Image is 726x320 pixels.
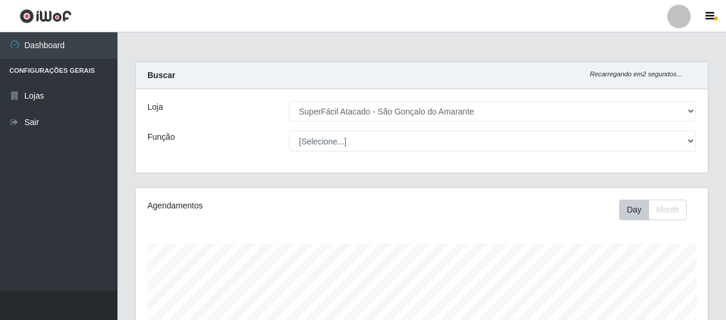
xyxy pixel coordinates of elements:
div: Agendamentos [147,200,366,212]
button: Month [648,200,687,220]
img: CoreUI Logo [19,9,72,23]
label: Função [147,131,175,143]
button: Day [619,200,649,220]
i: Recarregando em 2 segundos... [590,70,682,78]
div: First group [619,200,687,220]
strong: Buscar [147,70,175,80]
label: Loja [147,101,163,113]
div: Toolbar with button groups [619,200,696,220]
